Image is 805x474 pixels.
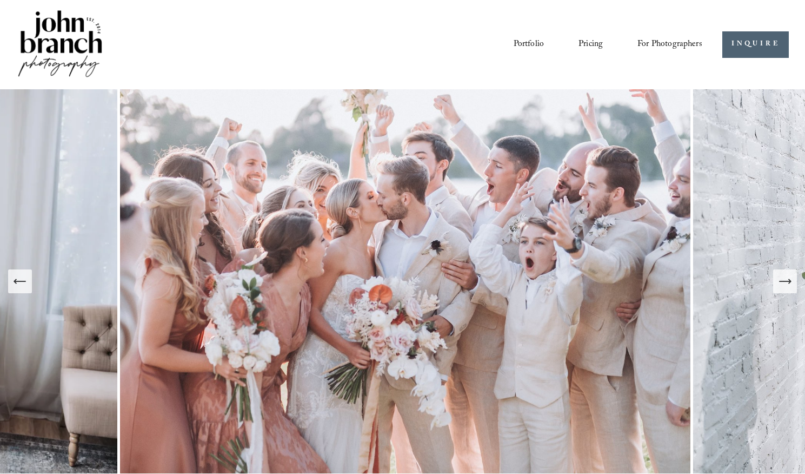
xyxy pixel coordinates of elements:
[8,269,32,293] button: Previous Slide
[16,8,104,81] img: John Branch IV Photography
[637,35,702,54] a: folder dropdown
[773,269,797,293] button: Next Slide
[514,35,544,54] a: Portfolio
[117,89,693,473] img: A wedding party celebrating outdoors, featuring a bride and groom kissing amidst cheering bridesm...
[722,31,789,58] a: INQUIRE
[637,36,702,53] span: For Photographers
[578,35,603,54] a: Pricing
